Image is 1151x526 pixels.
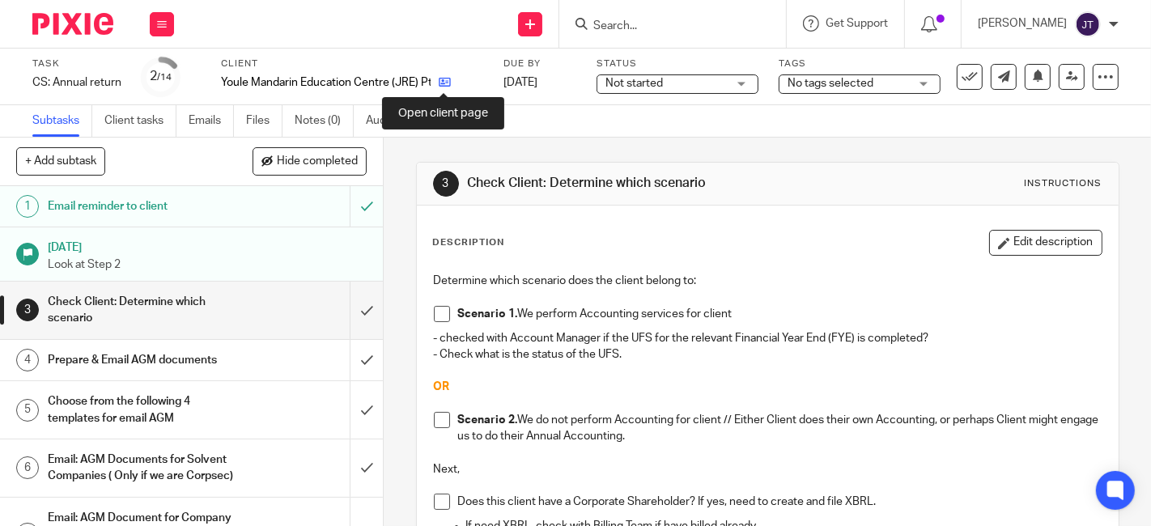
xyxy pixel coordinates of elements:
[16,147,105,175] button: + Add subtask
[503,77,537,88] span: [DATE]
[16,456,39,479] div: 6
[16,399,39,422] div: 5
[1025,177,1102,190] div: Instructions
[48,194,239,218] h1: Email reminder to client
[221,74,431,91] p: Youle Mandarin Education Centre (JRE) Pte. Ltd.
[32,74,121,91] div: CS: Annual return
[458,494,1102,510] p: Does this client have a Corporate Shareholder? If yes, need to create and file XBRL.
[989,230,1102,256] button: Edit description
[467,175,802,192] h1: Check Client: Determine which scenario
[32,13,113,35] img: Pixie
[277,155,358,168] span: Hide completed
[592,19,737,34] input: Search
[48,448,239,489] h1: Email: AGM Documents for Solvent Companies ( Only if we are Corpsec)
[826,18,888,29] span: Get Support
[158,73,172,82] small: /14
[295,105,354,137] a: Notes (0)
[458,414,518,426] strong: Scenario 2.
[48,389,239,431] h1: Choose from the following 4 templates for email AGM
[48,290,239,331] h1: Check Client: Determine which scenario
[458,308,518,320] strong: Scenario 1.
[597,57,758,70] label: Status
[366,105,428,137] a: Audit logs
[503,57,576,70] label: Due by
[16,195,39,218] div: 1
[788,78,873,89] span: No tags selected
[434,346,1102,363] p: - Check what is the status of the UFS.
[433,236,505,249] p: Description
[48,257,367,273] p: Look at Step 2
[458,412,1102,445] p: We do not perform Accounting for client // Either Client does their own Accounting, or perhaps Cl...
[1075,11,1101,37] img: svg%3E
[434,461,1102,477] p: Next,
[48,235,367,256] h1: [DATE]
[253,147,367,175] button: Hide completed
[246,105,282,137] a: Files
[16,299,39,321] div: 3
[221,57,483,70] label: Client
[189,105,234,137] a: Emails
[104,105,176,137] a: Client tasks
[458,306,1102,322] p: We perform Accounting services for client
[978,15,1067,32] p: [PERSON_NAME]
[32,105,92,137] a: Subtasks
[433,171,459,197] div: 3
[779,57,941,70] label: Tags
[48,348,239,372] h1: Prepare & Email AGM documents
[434,273,1102,289] p: Determine which scenario does the client belong to:
[16,349,39,371] div: 4
[605,78,663,89] span: Not started
[434,381,450,392] span: OR
[434,330,1102,346] p: - checked with Account Manager if the UFS for the relevant Financial Year End (FYE) is completed?
[32,57,121,70] label: Task
[151,67,172,86] div: 2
